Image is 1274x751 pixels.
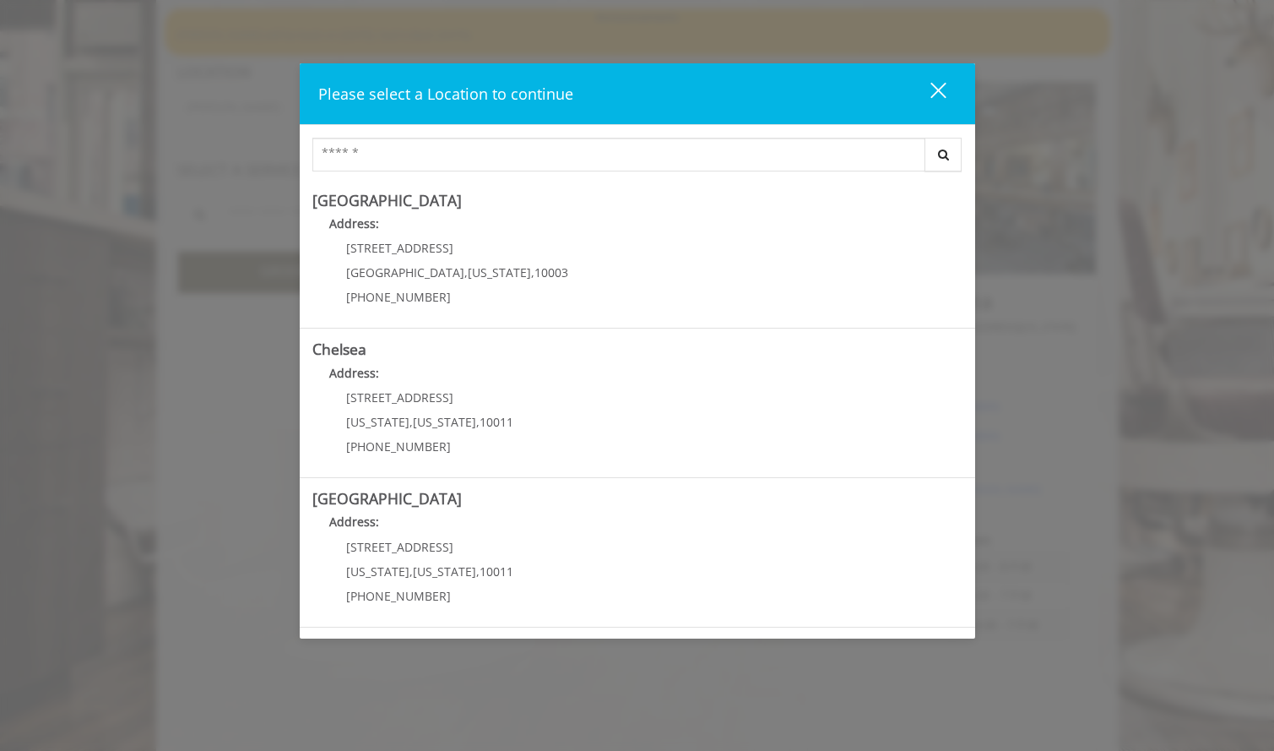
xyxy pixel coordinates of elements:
[346,563,409,580] span: [US_STATE]
[464,264,468,280] span: ,
[346,289,451,305] span: [PHONE_NUMBER]
[329,514,379,530] b: Address:
[312,339,366,359] b: Chelsea
[476,563,480,580] span: ,
[899,76,957,111] button: close dialog
[413,414,476,430] span: [US_STATE]
[934,149,953,161] i: Search button
[346,588,451,604] span: [PHONE_NUMBER]
[476,414,480,430] span: ,
[480,563,513,580] span: 10011
[318,84,573,104] span: Please select a Location to continue
[346,389,453,405] span: [STREET_ADDRESS]
[312,138,925,171] input: Search Center
[312,190,462,210] b: [GEOGRAPHIC_DATA]
[409,414,413,430] span: ,
[312,138,962,180] div: Center Select
[911,81,945,106] div: close dialog
[409,563,413,580] span: ,
[346,264,464,280] span: [GEOGRAPHIC_DATA]
[346,414,409,430] span: [US_STATE]
[329,365,379,381] b: Address:
[480,414,513,430] span: 10011
[312,488,462,509] b: [GEOGRAPHIC_DATA]
[534,264,568,280] span: 10003
[346,539,453,555] span: [STREET_ADDRESS]
[468,264,531,280] span: [US_STATE]
[413,563,476,580] span: [US_STATE]
[329,215,379,231] b: Address:
[346,438,451,454] span: [PHONE_NUMBER]
[346,240,453,256] span: [STREET_ADDRESS]
[531,264,534,280] span: ,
